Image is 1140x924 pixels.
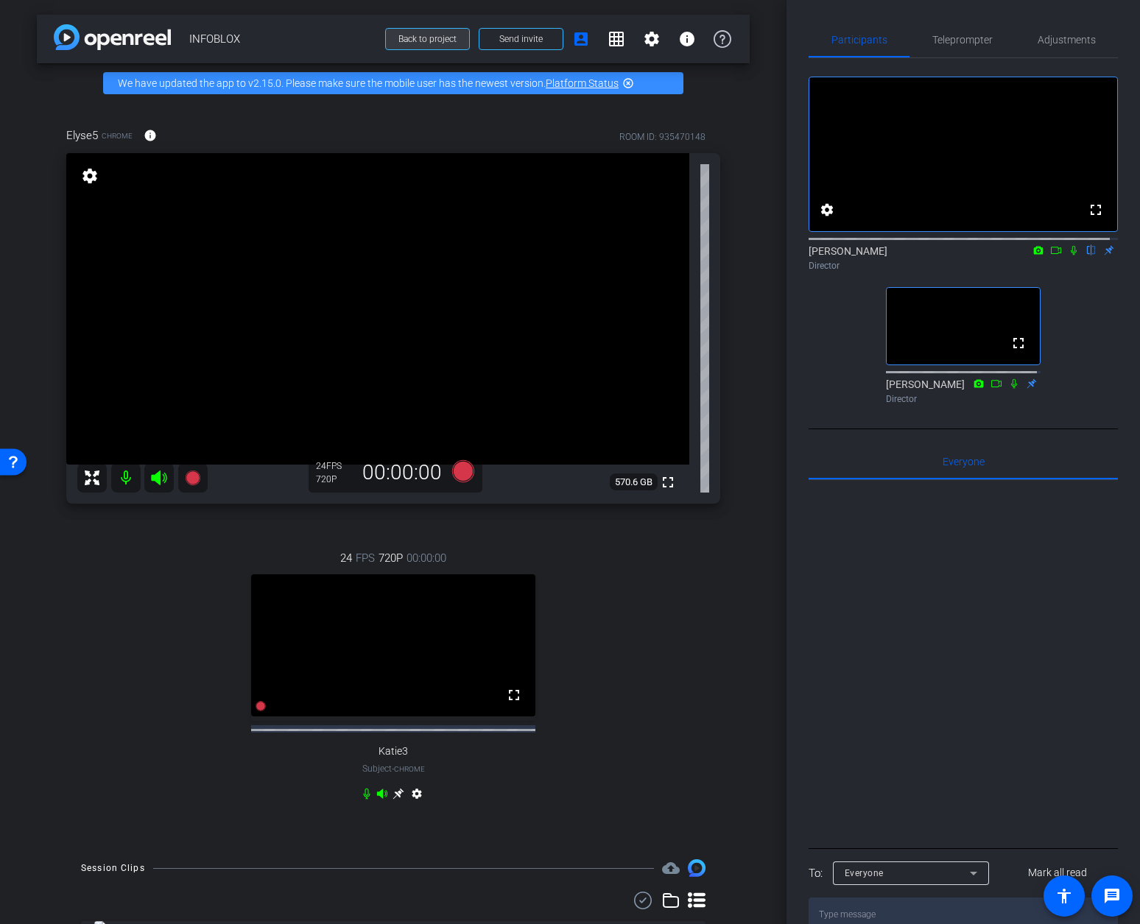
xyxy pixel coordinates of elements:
span: 00:00:00 [407,550,446,566]
mat-icon: account_box [572,30,590,48]
span: FPS [326,461,342,471]
mat-icon: settings [408,788,426,805]
mat-icon: fullscreen [1010,334,1027,352]
div: 24 [316,460,353,472]
mat-icon: flip [1083,243,1100,256]
span: Katie3 [379,745,408,758]
mat-icon: accessibility [1055,887,1073,905]
span: INFOBLOX [189,24,376,54]
span: 720P [379,550,403,566]
span: Adjustments [1038,35,1096,45]
div: ROOM ID: 935470148 [619,130,706,144]
span: Subject [362,762,425,775]
div: 00:00:00 [353,460,451,485]
span: Destinations for your clips [662,859,680,877]
mat-icon: info [144,129,157,142]
mat-icon: highlight_off [622,77,634,89]
mat-icon: settings [818,201,836,219]
span: Everyone [943,456,985,467]
mat-icon: fullscreen [1087,201,1105,219]
div: We have updated the app to v2.15.0. Please make sure the mobile user has the newest version. [103,72,683,94]
button: Mark all read [998,860,1119,886]
div: [PERSON_NAME] [809,244,1118,272]
div: Director [809,259,1118,272]
span: Mark all read [1028,865,1087,881]
mat-icon: fullscreen [659,473,677,491]
img: app-logo [54,24,171,50]
span: Send invite [499,33,543,45]
mat-icon: settings [80,167,100,185]
img: Session clips [688,859,706,877]
span: Participants [831,35,887,45]
span: Chrome [102,130,133,141]
span: Chrome [394,765,425,773]
mat-icon: message [1103,887,1121,905]
span: 24 [340,550,352,566]
div: Director [886,392,1041,406]
span: 570.6 GB [610,473,658,491]
mat-icon: cloud_upload [662,859,680,877]
div: To: [809,865,823,882]
div: [PERSON_NAME] [886,377,1041,406]
div: Session Clips [81,861,145,875]
mat-icon: fullscreen [505,686,523,704]
span: Everyone [845,868,884,878]
mat-icon: grid_on [608,30,625,48]
span: FPS [356,550,375,566]
button: Send invite [479,28,563,50]
span: Teleprompter [932,35,993,45]
mat-icon: settings [643,30,661,48]
span: Elyse5 [66,127,98,144]
span: - [392,763,394,774]
button: Back to project [385,28,470,50]
a: Platform Status [546,77,619,89]
span: Back to project [398,34,457,44]
mat-icon: info [678,30,696,48]
div: 720P [316,473,353,485]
